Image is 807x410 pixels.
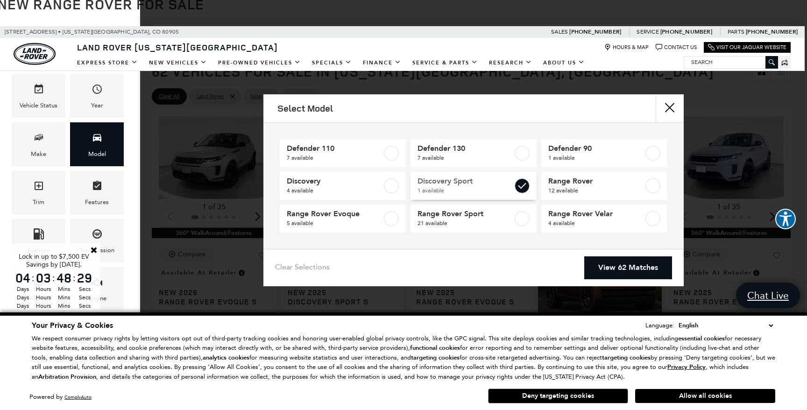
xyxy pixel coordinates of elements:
span: 21 available [418,219,513,228]
span: [STREET_ADDRESS] • [5,26,61,38]
a: Range Rover12 available [541,172,667,200]
span: Lock in up to $7,500 EV Savings by [DATE]. [19,253,89,269]
a: Service & Parts [407,55,483,71]
div: YearYear [70,74,124,118]
a: [PHONE_NUMBER] [660,28,712,35]
aside: Accessibility Help Desk [775,209,796,231]
a: Defender 1107 available [280,139,406,167]
button: Allow all cookies [635,389,775,403]
div: Powered by [29,394,92,400]
div: Vehicle Status [20,100,57,111]
span: Features [92,178,103,197]
span: Days [14,302,32,310]
div: Features [85,197,109,207]
a: Finance [357,55,407,71]
span: Days [14,293,32,302]
span: 29 [76,271,93,284]
span: Chat Live [743,289,793,302]
span: Range Rover Sport [418,209,513,219]
div: FeaturesFeatures [70,171,124,214]
span: 48 [55,271,73,284]
a: EXPRESS STORE [71,55,143,71]
a: View 62 Matches [584,256,672,279]
div: Make [31,149,46,159]
span: Fueltype [33,226,44,245]
span: Range Rover Evoque [287,209,382,219]
span: Secs [76,310,93,318]
span: Defender 130 [418,144,513,153]
span: [US_STATE][GEOGRAPHIC_DATA], [63,26,151,38]
span: : [52,271,55,285]
strong: Arbitration Provision [38,373,96,381]
div: MakeMake [12,122,65,166]
h2: Select Model [277,103,333,113]
a: New Vehicles [143,55,212,71]
a: Specials [306,55,357,71]
span: Days [14,285,32,293]
span: Defender 90 [548,144,644,153]
span: 04 [14,271,32,284]
span: Range Rover [548,177,644,186]
span: Defender 110 [287,144,382,153]
a: Discovery4 available [280,172,406,200]
a: Close [90,246,98,254]
a: Research [483,55,538,71]
span: Hours [35,302,52,310]
div: Language: [645,322,674,328]
a: About Us [538,55,590,71]
a: Pre-Owned Vehicles [212,55,306,71]
p: We respect consumer privacy rights by letting visitors opt out of third-party tracking cookies an... [32,334,775,382]
u: Privacy Policy [667,363,706,371]
strong: essential cookies [678,334,725,343]
a: [PHONE_NUMBER] [569,28,621,35]
a: Range Rover Velar4 available [541,205,667,233]
span: 12 available [548,186,644,195]
a: Range Rover Evoque5 available [280,205,406,233]
a: Discovery Sport1 available [411,172,537,200]
span: 03 [35,271,52,284]
strong: targeting cookies [602,353,651,362]
span: : [32,271,35,285]
span: 7 available [418,153,513,163]
span: Hours [35,293,52,302]
a: Clear Selections [275,262,330,274]
select: Language Select [676,320,775,331]
span: 1 available [548,153,644,163]
a: ComplyAuto [64,394,92,400]
div: TransmissionTransmission [70,219,124,262]
span: Days [14,310,32,318]
span: Trim [33,178,44,197]
span: Secs [76,302,93,310]
a: Hours & Map [604,44,649,51]
span: 4 available [287,186,382,195]
a: [PHONE_NUMBER] [746,28,798,35]
span: Vehicle [33,81,44,100]
div: ModelModel [70,122,124,166]
a: land-rover [14,43,56,65]
button: Explore your accessibility options [775,209,796,229]
input: Search [684,57,778,68]
span: Mins [55,293,73,302]
a: Land Rover [US_STATE][GEOGRAPHIC_DATA] [71,42,283,53]
button: Deny targeting cookies [488,389,628,403]
div: VehicleVehicle Status [12,74,65,118]
span: Transmission [92,226,103,245]
span: 80905 [162,26,179,38]
a: Defender 901 available [541,139,667,167]
span: Secs [76,285,93,293]
nav: Main Navigation [71,55,590,71]
div: Model [88,149,106,159]
span: Hours [35,310,52,318]
span: Year [92,81,103,100]
a: Chat Live [736,283,800,308]
span: 7 available [287,153,382,163]
span: Service [637,28,658,35]
span: Your Privacy & Cookies [32,320,113,331]
a: [STREET_ADDRESS] • [US_STATE][GEOGRAPHIC_DATA], CO 80905 [5,28,179,35]
strong: analytics cookies [203,353,249,362]
a: Range Rover Sport21 available [411,205,537,233]
span: Hours [35,285,52,293]
img: Land Rover [14,43,56,65]
div: Trim [33,197,44,207]
span: Secs [76,293,93,302]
